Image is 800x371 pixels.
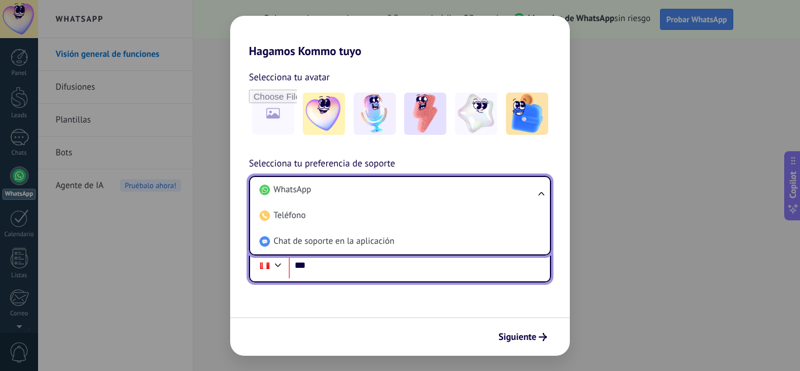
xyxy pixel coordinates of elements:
[455,93,497,135] img: -4.jpeg
[249,156,395,172] span: Selecciona tu preferencia de soporte
[498,333,536,341] span: Siguiente
[254,253,276,278] div: Peru: + 51
[273,236,394,247] span: Chat de soporte en la aplicación
[493,327,552,347] button: Siguiente
[404,93,446,135] img: -3.jpeg
[354,93,396,135] img: -2.jpeg
[273,210,306,222] span: Teléfono
[230,16,570,58] h2: Hagamos Kommo tuyo
[249,70,330,85] span: Selecciona tu avatar
[273,184,311,196] span: WhatsApp
[506,93,548,135] img: -5.jpeg
[303,93,345,135] img: -1.jpeg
